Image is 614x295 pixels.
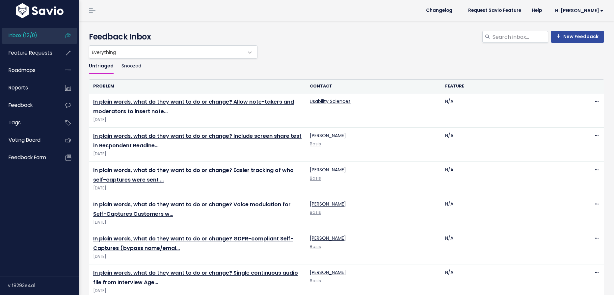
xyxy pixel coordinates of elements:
[310,244,321,249] a: Basis
[2,150,55,165] a: Feedback form
[555,8,603,13] span: Hi [PERSON_NAME]
[310,166,346,173] a: [PERSON_NAME]
[9,67,36,74] span: Roadmaps
[441,128,576,162] td: N/A
[463,6,526,15] a: Request Savio Feature
[9,119,21,126] span: Tags
[526,6,547,15] a: Help
[2,98,55,113] a: Feedback
[93,116,302,123] span: [DATE]
[93,166,294,184] a: In plain words, what do they want to do or change? Easier tracking of who self-captures were sent …
[93,185,302,192] span: [DATE]
[310,278,321,283] a: Basis
[89,45,257,59] span: Everything
[551,31,604,43] a: New Feedback
[441,80,576,93] th: Feature
[89,46,244,58] span: Everything
[310,235,346,241] a: [PERSON_NAME]
[310,132,346,139] a: [PERSON_NAME]
[9,136,40,143] span: Voting Board
[441,196,576,230] td: N/A
[9,84,28,91] span: Reports
[89,59,114,74] a: Untriaged
[2,80,55,95] a: Reports
[492,31,548,43] input: Search inbox...
[2,63,55,78] a: Roadmaps
[89,80,306,93] th: Problem
[310,141,321,147] a: Basis
[93,235,293,252] a: In plain words, what do they want to do or change? GDPR-compliant Self-Captures (bypass name/emai…
[93,219,302,226] span: [DATE]
[9,49,52,56] span: Feature Requests
[441,93,576,128] td: N/A
[441,230,576,264] td: N/A
[93,98,294,115] a: In plain words, what do they want to do or change? Allow note-takers and moderators to insert note…
[310,176,321,181] a: Basis
[9,154,46,161] span: Feedback form
[310,210,321,215] a: Basis
[2,133,55,148] a: Voting Board
[93,132,302,149] a: In plain words, what do they want to do or change? Include screen share test in Respondent Readine…
[93,287,302,294] span: [DATE]
[310,201,346,207] a: [PERSON_NAME]
[9,32,37,39] span: Inbox (12/0)
[441,162,576,196] td: N/A
[306,80,441,93] th: Contact
[93,269,298,286] a: In plain words, what do they want to do or change? Single continuous audio file from Interview Age…
[426,8,452,13] span: Changelog
[310,269,346,276] a: [PERSON_NAME]
[9,102,33,109] span: Feedback
[2,28,55,43] a: Inbox (12/0)
[93,151,302,158] span: [DATE]
[2,45,55,61] a: Feature Requests
[93,253,302,260] span: [DATE]
[547,6,609,16] a: Hi [PERSON_NAME]
[310,98,351,105] a: Usability Sciences
[8,277,79,294] div: v.f8293e4a1
[89,31,604,43] h4: Feedback Inbox
[121,59,141,74] a: Snoozed
[14,3,65,18] img: logo-white.9d6f32f41409.svg
[2,115,55,130] a: Tags
[89,59,604,74] ul: Filter feature requests
[93,201,291,218] a: In plain words, what do they want to do or change? Voice modulation for Self-Captures Customers w…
